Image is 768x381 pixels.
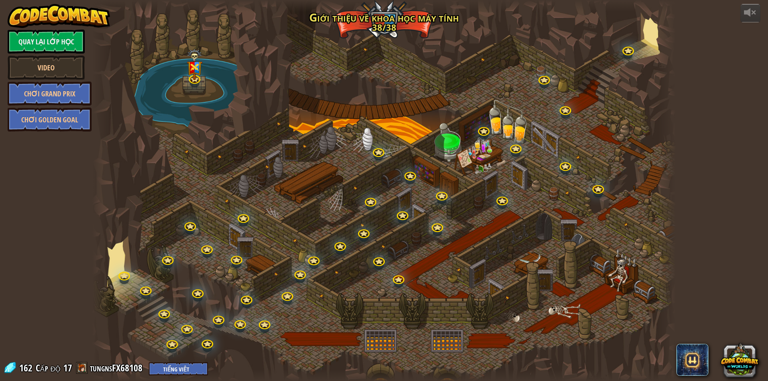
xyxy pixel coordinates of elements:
a: Chơi Golden Goal [8,108,92,132]
a: Quay lại Lớp Học [8,30,85,54]
a: Chơi Grand Prix [8,82,92,106]
img: level-banner-multiplayer.png [187,49,202,80]
span: Cấp độ [36,361,60,375]
span: 162 [19,361,35,374]
span: 17 [63,361,72,374]
button: Tùy chỉnh âm lượng [740,4,760,23]
a: tungnsFX68108 [90,361,145,374]
a: Video [8,56,85,80]
img: CodeCombat - Learn how to code by playing a game [8,4,110,28]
